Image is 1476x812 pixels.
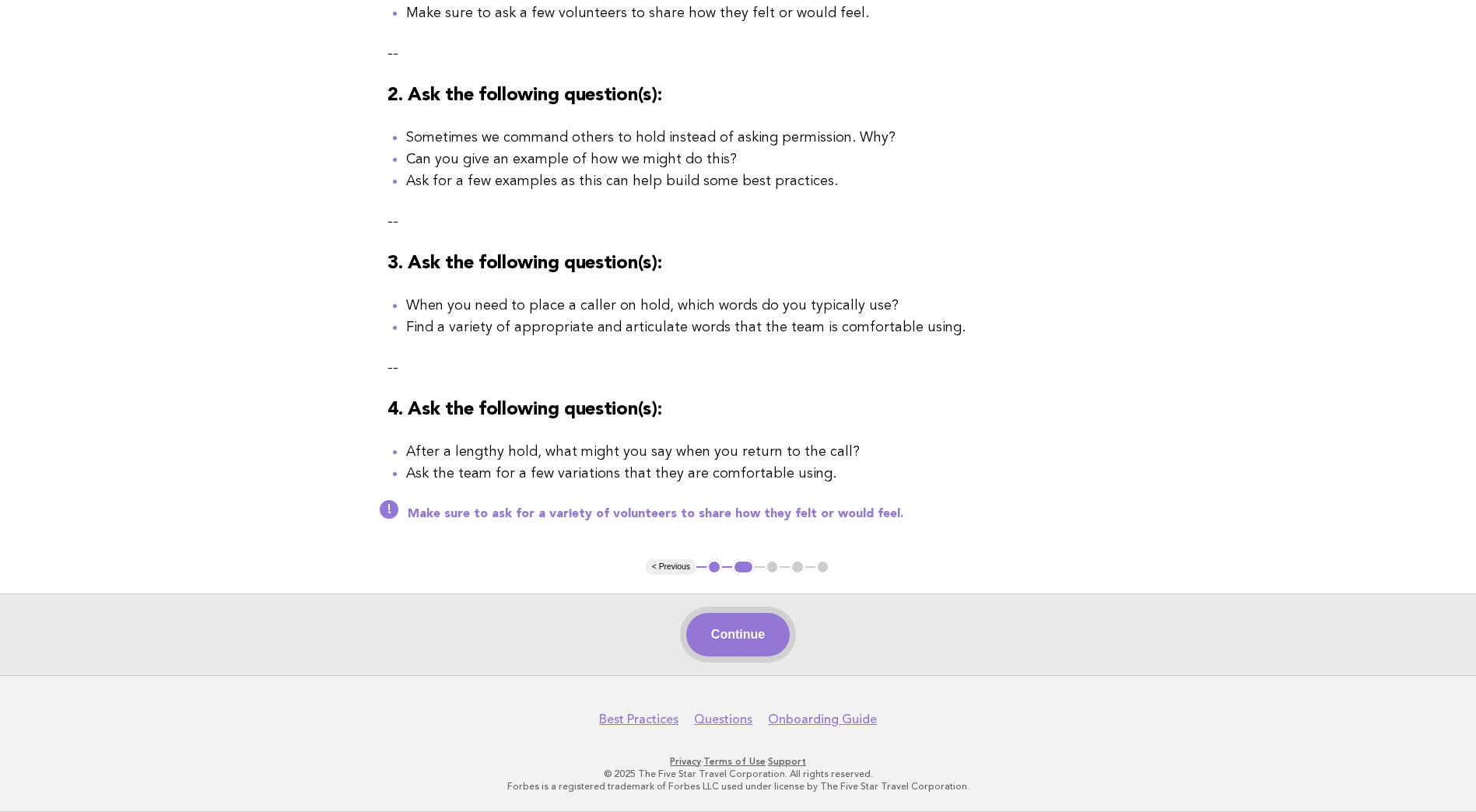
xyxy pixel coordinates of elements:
[387,401,661,419] strong: 4. Ask the following question(s):
[406,127,1089,149] li: Sometimes we command others to hold instead of asking permission. Why?
[387,211,1089,233] p: --
[768,712,877,727] a: Onboarding Guide
[406,463,1089,485] li: Ask the team for a few variations that they are comfortable using.
[408,506,1089,522] p: Make sure to ask for a variety of volunteers to share how they felt or would feel.
[262,780,1215,793] p: Forbes is a registered trademark of Forbes LLC used under license by The Five Star Travel Corpora...
[262,768,1215,780] p: © 2025 The Five Star Travel Corporation. All rights reserved.
[703,756,766,767] a: Terms of Use
[768,756,806,767] a: Support
[646,559,696,575] button: < Previous
[387,357,1089,379] p: --
[732,559,755,575] button: 2
[694,712,752,727] a: Questions
[599,712,678,727] a: Best Practices
[406,2,1089,24] li: Make sure to ask a few volunteers to share how they felt or would feel.
[387,86,661,105] strong: 2. Ask the following question(s):
[406,295,1089,317] li: When you need to place a caller on hold, which words do you typically use?
[406,317,1089,338] li: Find a variety of appropriate and articulate words that the team is comfortable using.
[406,149,1089,170] li: Can you give an example of how we might do this?
[406,170,1089,192] li: Ask for a few examples as this can help build some best practices.
[387,43,1089,65] p: --
[706,559,722,575] button: 1
[406,441,1089,463] li: After a lengthy hold, what might you say when you return to the call?
[387,254,661,273] strong: 3. Ask the following question(s):
[262,755,1215,768] p: · ·
[670,756,701,767] a: Privacy
[686,613,790,656] button: Continue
